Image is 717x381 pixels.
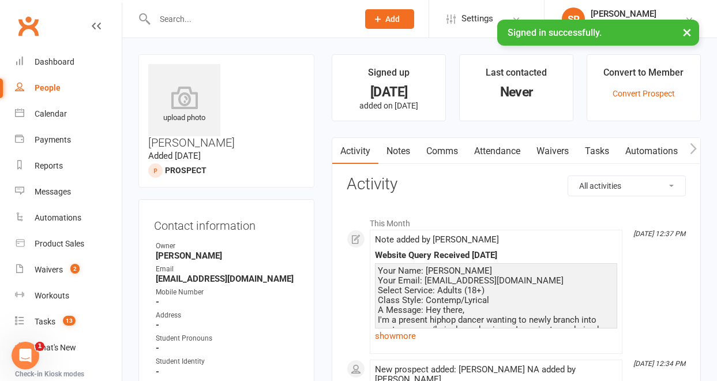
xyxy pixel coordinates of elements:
[156,333,299,344] div: Student Pronouns
[35,239,84,248] div: Product Sales
[375,235,617,245] div: Note added by [PERSON_NAME]
[15,257,122,283] a: Waivers 2
[15,101,122,127] a: Calendar
[466,138,528,165] a: Attendance
[15,127,122,153] a: Payments
[15,205,122,231] a: Automations
[15,75,122,101] a: People
[375,251,617,260] div: Website Query Received [DATE]
[15,309,122,335] a: Tasks 13
[332,138,378,165] a: Activity
[15,49,122,75] a: Dashboard
[156,241,299,252] div: Owner
[591,19,677,29] div: Gemz Elite Dance Studio
[35,57,74,66] div: Dashboard
[486,65,547,86] div: Last contacted
[343,101,435,110] p: added on [DATE]
[156,264,299,275] div: Email
[470,86,562,98] div: Never
[148,64,305,149] h3: [PERSON_NAME]
[617,138,686,165] a: Automations
[156,297,299,307] strong: -
[156,274,299,284] strong: [EMAIL_ADDRESS][DOMAIN_NAME]
[15,153,122,179] a: Reports
[156,356,299,367] div: Student Identity
[156,320,299,330] strong: -
[15,335,122,361] a: What's New
[347,175,686,193] h3: Activity
[347,211,686,230] li: This Month
[375,328,617,344] a: show more
[148,86,220,124] div: upload photo
[633,230,685,238] i: [DATE] 12:37 PM
[35,342,44,351] span: 1
[613,89,675,98] a: Convert Prospect
[165,166,207,175] snap: prospect
[418,138,466,165] a: Comms
[591,9,677,19] div: [PERSON_NAME]
[35,213,81,222] div: Automations
[151,11,350,27] input: Search...
[35,109,67,118] div: Calendar
[35,317,55,326] div: Tasks
[156,310,299,321] div: Address
[154,215,299,232] h3: Contact information
[156,367,299,377] strong: -
[677,20,697,44] button: ×
[156,287,299,298] div: Mobile Number
[577,138,617,165] a: Tasks
[35,161,63,170] div: Reports
[461,6,493,32] span: Settings
[528,138,577,165] a: Waivers
[15,283,122,309] a: Workouts
[35,187,71,196] div: Messages
[35,291,69,300] div: Workouts
[35,135,71,144] div: Payments
[35,265,63,274] div: Waivers
[35,83,61,92] div: People
[12,342,39,369] iframe: Intercom live chat
[156,343,299,353] strong: -
[343,86,435,98] div: [DATE]
[14,12,43,40] a: Clubworx
[15,231,122,257] a: Product Sales
[368,65,410,86] div: Signed up
[156,251,299,261] strong: [PERSON_NAME]
[15,179,122,205] a: Messages
[562,8,585,31] div: SP
[148,151,201,161] time: Added [DATE]
[508,27,602,38] span: Signed in successfully.
[378,138,418,165] a: Notes
[633,360,685,368] i: [DATE] 12:34 PM
[63,316,76,326] span: 13
[70,264,80,274] span: 2
[385,14,400,24] span: Add
[365,9,414,29] button: Add
[603,65,684,86] div: Convert to Member
[35,343,76,352] div: What's New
